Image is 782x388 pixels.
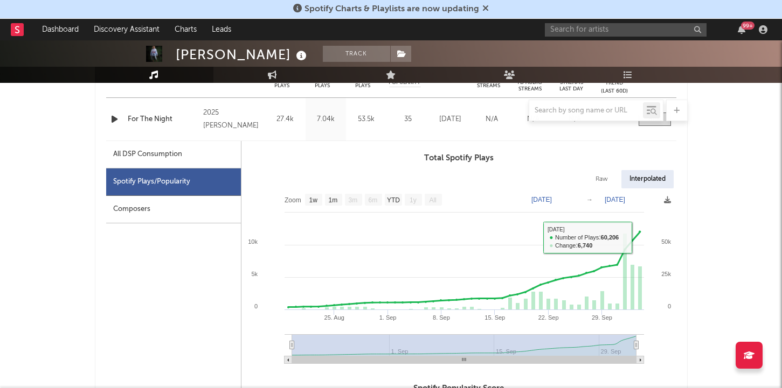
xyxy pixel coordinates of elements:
text: YTD [386,196,399,204]
a: Discovery Assistant [86,19,167,40]
text: 22. Sep [538,314,558,321]
div: All DSP Consumption [113,148,182,161]
text: 0 [254,303,257,309]
div: Raw [587,170,616,188]
text: 29. Sep [591,314,612,321]
text: 50k [661,238,671,245]
text: 1. Sep [379,314,396,321]
text: 5k [251,271,258,277]
text: 8. Sep [433,314,450,321]
text: → [586,196,593,203]
text: All [429,196,436,204]
text: 6m [368,196,377,204]
div: Interpolated [621,170,674,188]
div: Spotify Plays/Popularity [106,168,241,196]
text: 25. Aug [324,314,344,321]
div: 99 + [741,22,755,30]
input: Search for artists [545,23,707,37]
button: Track [323,46,390,62]
span: Spotify Charts & Playlists are now updating [305,5,479,13]
div: All DSP Consumption [106,141,241,168]
a: Charts [167,19,204,40]
a: Leads [204,19,239,40]
text: 3m [348,196,357,204]
text: 0 [667,303,670,309]
text: 25k [661,271,671,277]
div: Composers [106,196,241,223]
text: 1y [410,196,417,204]
text: 15. Sep [485,314,505,321]
text: 1w [309,196,317,204]
div: [PERSON_NAME] [176,46,309,64]
button: 99+ [738,25,745,34]
text: [DATE] [531,196,552,203]
a: Dashboard [34,19,86,40]
text: Zoom [285,196,301,204]
text: 10k [248,238,258,245]
input: Search by song name or URL [529,107,643,115]
span: Dismiss [482,5,489,13]
text: [DATE] [605,196,625,203]
text: 1m [328,196,337,204]
h3: Total Spotify Plays [241,152,676,165]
